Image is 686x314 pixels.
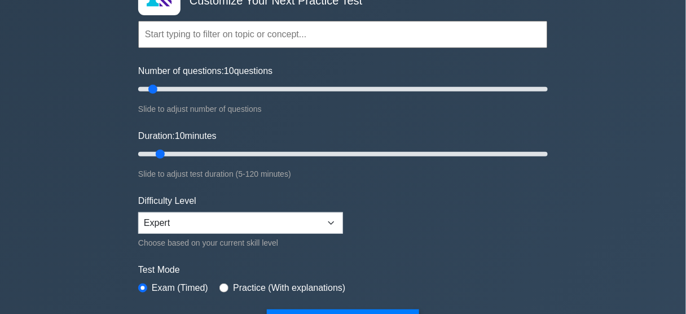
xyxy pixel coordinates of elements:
label: Difficulty Level [138,194,196,208]
div: Choose based on your current skill level [138,236,343,250]
label: Practice (With explanations) [233,281,345,295]
label: Exam (Timed) [152,281,208,295]
span: 10 [224,66,234,76]
div: Slide to adjust number of questions [138,102,548,116]
div: Slide to adjust test duration (5-120 minutes) [138,167,548,181]
label: Number of questions: questions [138,64,272,78]
input: Start typing to filter on topic or concept... [138,21,548,48]
label: Duration: minutes [138,129,217,143]
span: 10 [175,131,185,141]
label: Test Mode [138,263,548,277]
